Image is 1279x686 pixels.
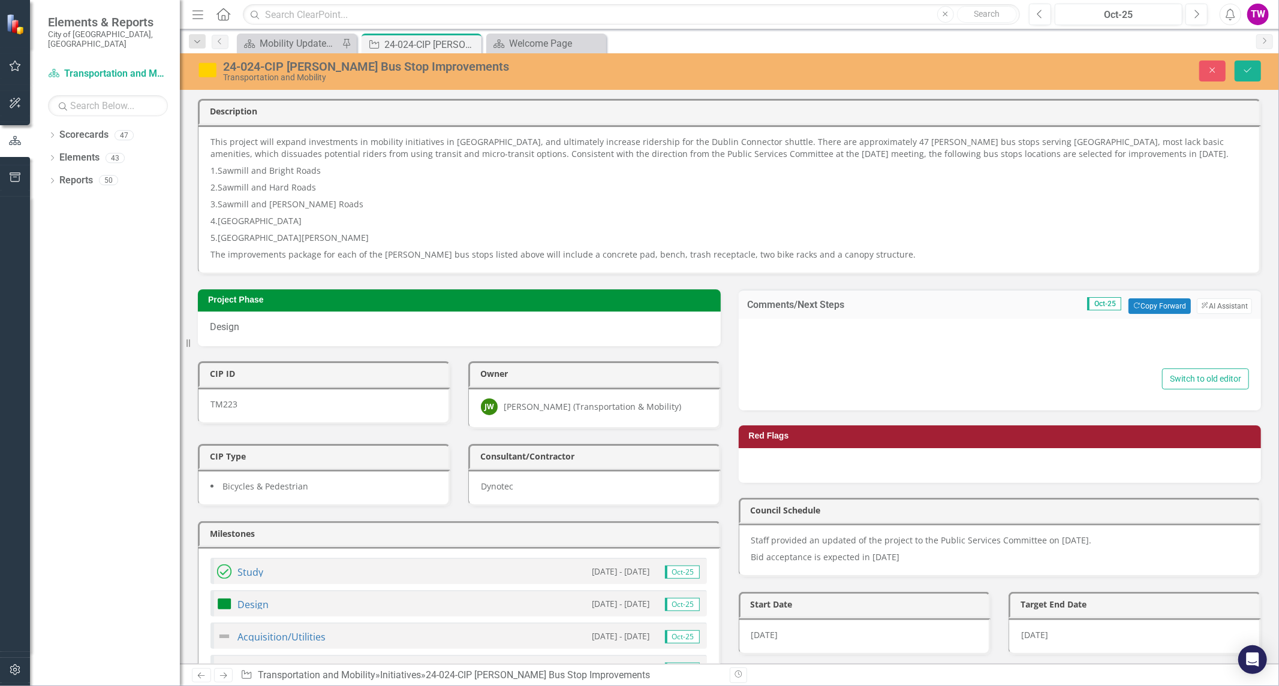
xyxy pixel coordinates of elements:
[222,480,308,492] span: Bicycles & Pedestrian
[592,663,650,674] small: [DATE] - [DATE]
[59,128,109,142] a: Scorecards
[217,629,231,643] img: Not Defined
[223,73,797,82] div: Transportation and Mobility
[1247,4,1269,25] button: TW
[751,534,1248,549] p: Staff provided an updated of the project to the Public Services Committee on [DATE].
[48,67,168,81] a: Transportation and Mobility
[223,60,797,73] div: 24-024-CIP [PERSON_NAME] Bus Stop Improvements
[210,213,1247,229] p: 4. [GEOGRAPHIC_DATA]
[957,6,1017,23] button: Search
[1162,368,1249,389] button: Switch to old editor
[665,566,700,579] span: Oct-25
[106,153,125,163] div: 43
[217,564,231,579] img: Completed
[237,598,269,611] a: Design
[665,663,700,676] span: Oct-25
[481,398,498,415] div: JW
[1197,298,1252,314] button: AI Assistant
[208,295,715,304] h3: Project Phase
[749,431,1256,440] h3: Red Flags
[748,300,935,310] h3: Comments/Next Steps
[210,229,1247,246] p: 5. [GEOGRAPHIC_DATA][PERSON_NAME]
[210,196,1247,213] p: 3. Sawmill and [PERSON_NAME] Roads
[509,36,603,51] div: Welcome Page
[198,61,217,80] img: Near Target
[489,36,603,51] a: Welcome Page
[380,669,421,681] a: Initiatives
[210,179,1247,196] p: 2. Sawmill and Hard Roads
[210,107,1253,116] h3: Description
[1128,298,1190,314] button: Copy Forward
[237,630,326,643] a: Acquisition/Utilities
[99,176,118,186] div: 50
[217,661,231,676] img: Not Defined
[217,597,231,611] img: On Target
[384,37,479,52] div: 24-024-CIP [PERSON_NAME] Bus Stop Improvements
[1021,629,1048,640] span: [DATE]
[1238,645,1267,674] div: Open Intercom Messenger
[240,669,720,682] div: » »
[426,669,650,681] div: 24-024-CIP [PERSON_NAME] Bus Stop Improvements
[210,398,237,410] span: TM223
[751,600,983,609] h3: Start Date
[504,401,681,413] div: [PERSON_NAME] (Transportation & Mobility)
[210,369,443,378] h3: CIP ID
[480,369,713,378] h3: Owner
[210,529,713,538] h3: Milestones
[210,136,1247,162] p: This project will expand investments in mobility initiatives in [GEOGRAPHIC_DATA], and ultimately...
[6,14,27,35] img: ClearPoint Strategy
[59,174,93,188] a: Reports
[1059,8,1178,22] div: Oct-25
[258,669,375,681] a: Transportation and Mobility
[210,321,239,333] span: Design
[1087,297,1121,310] span: Oct-25
[665,598,700,611] span: Oct-25
[592,598,650,609] small: [DATE] - [DATE]
[751,629,778,640] span: [DATE]
[210,246,1247,261] p: The improvements package for each of the [PERSON_NAME] bus stops listed above will include a conc...
[480,452,713,461] h3: Consultant/Contractor
[974,9,1000,19] span: Search
[1055,4,1182,25] button: Oct-25
[592,566,650,577] small: [DATE] - [DATE]
[665,630,700,643] span: Oct-25
[243,4,1020,25] input: Search ClearPoint...
[48,15,168,29] span: Elements & Reports
[751,506,1254,515] h3: Council Schedule
[210,452,443,461] h3: CIP Type
[592,630,650,642] small: [DATE] - [DATE]
[240,36,339,51] a: Mobility Updates & News
[1021,600,1253,609] h3: Target End Date
[59,151,100,165] a: Elements
[260,36,339,51] div: Mobility Updates & News
[210,162,1247,179] p: 1. Sawmill and Bright Roads
[481,480,513,492] span: Dynotec
[751,549,1248,563] p: Bid acceptance is expected in [DATE]
[237,566,263,579] a: Study
[48,29,168,49] small: City of [GEOGRAPHIC_DATA], [GEOGRAPHIC_DATA]
[115,130,134,140] div: 47
[48,95,168,116] input: Search Below...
